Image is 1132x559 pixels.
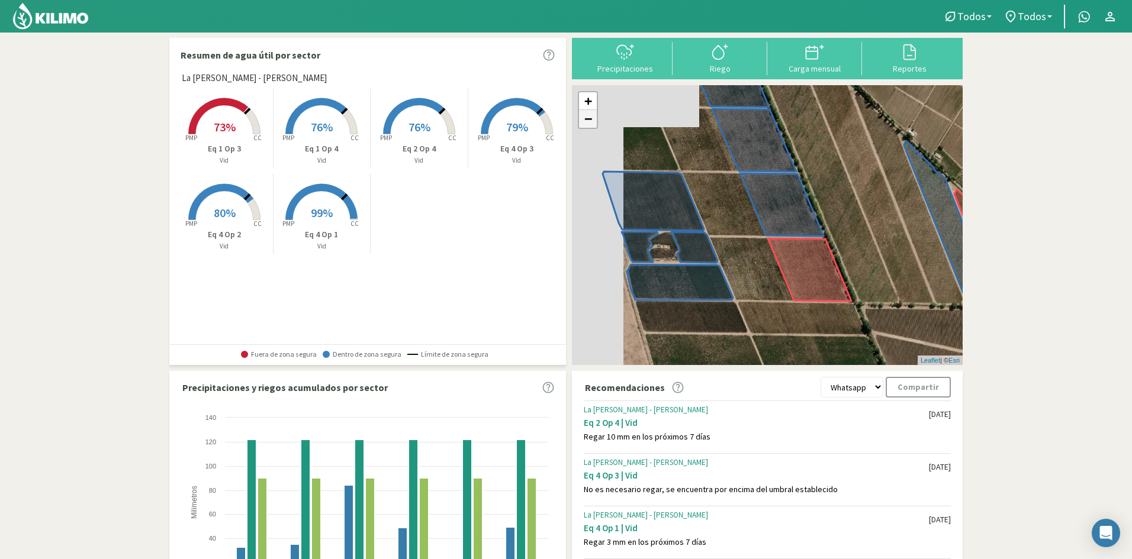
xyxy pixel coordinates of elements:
[182,72,327,85] span: La [PERSON_NAME] - [PERSON_NAME]
[771,64,858,73] div: Carga mensual
[584,417,929,428] div: Eq 2 Op 4 | Vid
[12,2,89,30] img: Kilimo
[584,470,929,481] div: Eq 4 Op 3 | Vid
[584,484,929,495] div: No es necesario regar, se encuentra por encima del umbral establecido
[253,134,262,142] tspan: CC
[579,110,597,128] a: Zoom out
[311,119,333,134] span: 76%
[948,357,960,364] a: Esri
[351,219,359,228] tspan: CC
[323,350,401,358] span: Dentro de zona segura
[209,510,216,518] text: 60
[185,134,197,142] tspan: PMP
[282,134,294,142] tspan: PMP
[214,205,236,220] span: 80%
[176,143,273,155] p: Eq 1 Op 3
[584,522,929,534] div: Eq 4 Op 1 | Vid
[584,458,929,467] div: La [PERSON_NAME] - [PERSON_NAME]
[478,134,490,142] tspan: PMP
[176,156,273,166] p: Vid
[409,119,430,134] span: 76%
[371,143,468,155] p: Eq 2 Op 4
[214,119,236,134] span: 73%
[311,205,333,220] span: 99%
[371,156,468,166] p: Vid
[767,42,862,73] button: Carga mensual
[584,537,929,547] div: Regar 3 mm en los próximos 7 días
[929,409,951,419] div: [DATE]
[584,432,929,442] div: Regar 10 mm en los próximos 7 días
[205,438,216,445] text: 120
[918,356,963,366] div: | ©
[176,228,273,241] p: Eq 4 Op 2
[468,156,566,166] p: Vid
[380,134,392,142] tspan: PMP
[957,10,986,22] span: Todos
[185,219,197,228] tspan: PMP
[209,487,216,494] text: 80
[1092,519,1120,547] div: Open Intercom Messenger
[585,380,665,395] p: Recomendaciones
[241,350,317,358] span: Fuera de zona segura
[584,405,929,415] div: La [PERSON_NAME] - [PERSON_NAME]
[274,143,371,155] p: Eq 1 Op 4
[921,357,940,364] a: Leaflet
[274,228,371,241] p: Eq 4 Op 1
[205,414,216,421] text: 140
[209,535,216,542] text: 40
[351,134,359,142] tspan: CC
[176,241,273,251] p: Vid
[673,42,767,73] button: Riego
[866,64,953,73] div: Reportes
[407,350,488,358] span: Límite de zona segura
[578,42,673,73] button: Precipitaciones
[579,92,597,110] a: Zoom in
[929,462,951,472] div: [DATE]
[448,134,456,142] tspan: CC
[506,119,528,134] span: 79%
[190,486,198,519] text: Milímetros
[181,48,320,62] p: Resumen de agua útil por sector
[581,64,669,73] div: Precipitaciones
[274,156,371,166] p: Vid
[546,134,554,142] tspan: CC
[584,510,929,520] div: La [PERSON_NAME] - [PERSON_NAME]
[676,64,764,73] div: Riego
[468,143,566,155] p: Eq 4 Op 3
[182,380,388,395] p: Precipitaciones y riegos acumulados por sector
[1018,10,1046,22] span: Todos
[274,241,371,251] p: Vid
[253,219,262,228] tspan: CC
[205,463,216,470] text: 100
[929,515,951,525] div: [DATE]
[282,219,294,228] tspan: PMP
[862,42,957,73] button: Reportes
